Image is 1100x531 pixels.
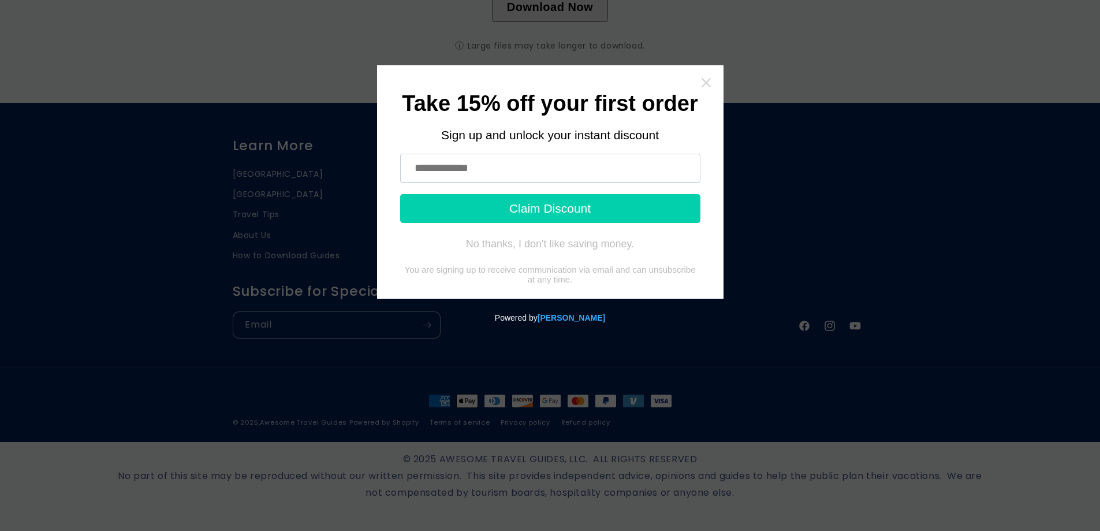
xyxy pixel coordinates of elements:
[400,265,700,284] div: You are signing up to receive communication via email and can unsubscribe at any time.
[466,238,634,250] div: No thanks, I don't like saving money.
[400,95,700,114] h1: Take 15% off your first order
[700,77,712,88] a: Close widget
[5,299,1095,337] div: Powered by
[538,313,605,322] a: Powered by Tydal
[400,194,700,223] button: Claim Discount
[400,128,700,142] div: Sign up and unlock your instant discount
